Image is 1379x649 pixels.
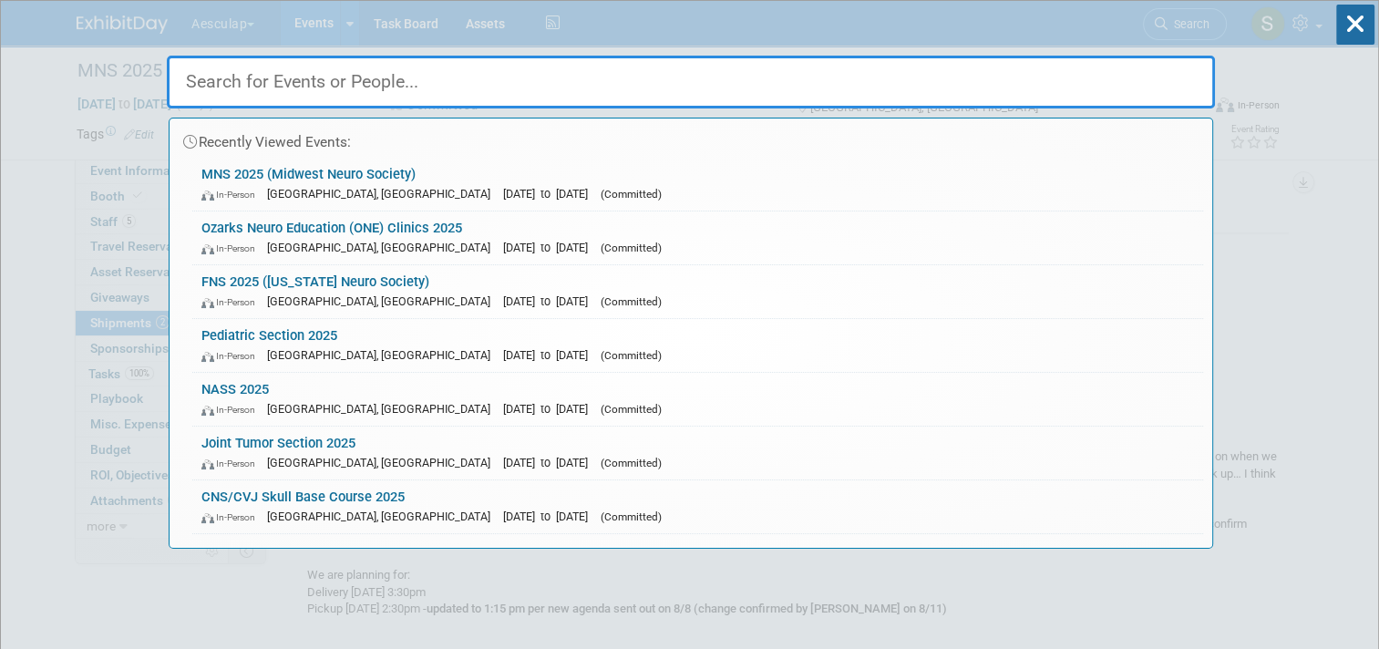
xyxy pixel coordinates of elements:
span: In-Person [201,458,263,469]
span: [GEOGRAPHIC_DATA], [GEOGRAPHIC_DATA] [267,348,499,362]
a: Ozarks Neuro Education (ONE) Clinics 2025 In-Person [GEOGRAPHIC_DATA], [GEOGRAPHIC_DATA] [DATE] t... [192,211,1203,264]
a: NASS 2025 In-Person [GEOGRAPHIC_DATA], [GEOGRAPHIC_DATA] [DATE] to [DATE] (Committed) [192,373,1203,426]
span: (Committed) [601,242,662,254]
span: In-Person [201,242,263,254]
div: Recently Viewed Events: [179,118,1203,158]
span: [DATE] to [DATE] [503,187,597,201]
span: [DATE] to [DATE] [503,402,597,416]
span: [GEOGRAPHIC_DATA], [GEOGRAPHIC_DATA] [267,241,499,254]
span: [DATE] to [DATE] [503,294,597,308]
a: Joint Tumor Section 2025 In-Person [GEOGRAPHIC_DATA], [GEOGRAPHIC_DATA] [DATE] to [DATE] (Committed) [192,427,1203,479]
a: Pediatric Section 2025 In-Person [GEOGRAPHIC_DATA], [GEOGRAPHIC_DATA] [DATE] to [DATE] (Committed) [192,319,1203,372]
span: [DATE] to [DATE] [503,510,597,523]
span: (Committed) [601,295,662,308]
span: In-Person [201,189,263,201]
span: In-Person [201,350,263,362]
span: [DATE] to [DATE] [503,241,597,254]
span: (Committed) [601,510,662,523]
span: [GEOGRAPHIC_DATA], [GEOGRAPHIC_DATA] [267,510,499,523]
span: [GEOGRAPHIC_DATA], [GEOGRAPHIC_DATA] [267,402,499,416]
span: (Committed) [601,188,662,201]
span: (Committed) [601,457,662,469]
span: (Committed) [601,349,662,362]
span: [GEOGRAPHIC_DATA], [GEOGRAPHIC_DATA] [267,294,499,308]
span: (Committed) [601,403,662,416]
span: [DATE] to [DATE] [503,348,597,362]
span: [GEOGRAPHIC_DATA], [GEOGRAPHIC_DATA] [267,456,499,469]
span: [DATE] to [DATE] [503,456,597,469]
span: In-Person [201,404,263,416]
span: In-Person [201,296,263,308]
a: MNS 2025 (Midwest Neuro Society) In-Person [GEOGRAPHIC_DATA], [GEOGRAPHIC_DATA] [DATE] to [DATE] ... [192,158,1203,211]
span: In-Person [201,511,263,523]
a: CNS/CVJ Skull Base Course 2025 In-Person [GEOGRAPHIC_DATA], [GEOGRAPHIC_DATA] [DATE] to [DATE] (C... [192,480,1203,533]
span: [GEOGRAPHIC_DATA], [GEOGRAPHIC_DATA] [267,187,499,201]
input: Search for Events or People... [167,56,1215,108]
a: FNS 2025 ([US_STATE] Neuro Society) In-Person [GEOGRAPHIC_DATA], [GEOGRAPHIC_DATA] [DATE] to [DAT... [192,265,1203,318]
